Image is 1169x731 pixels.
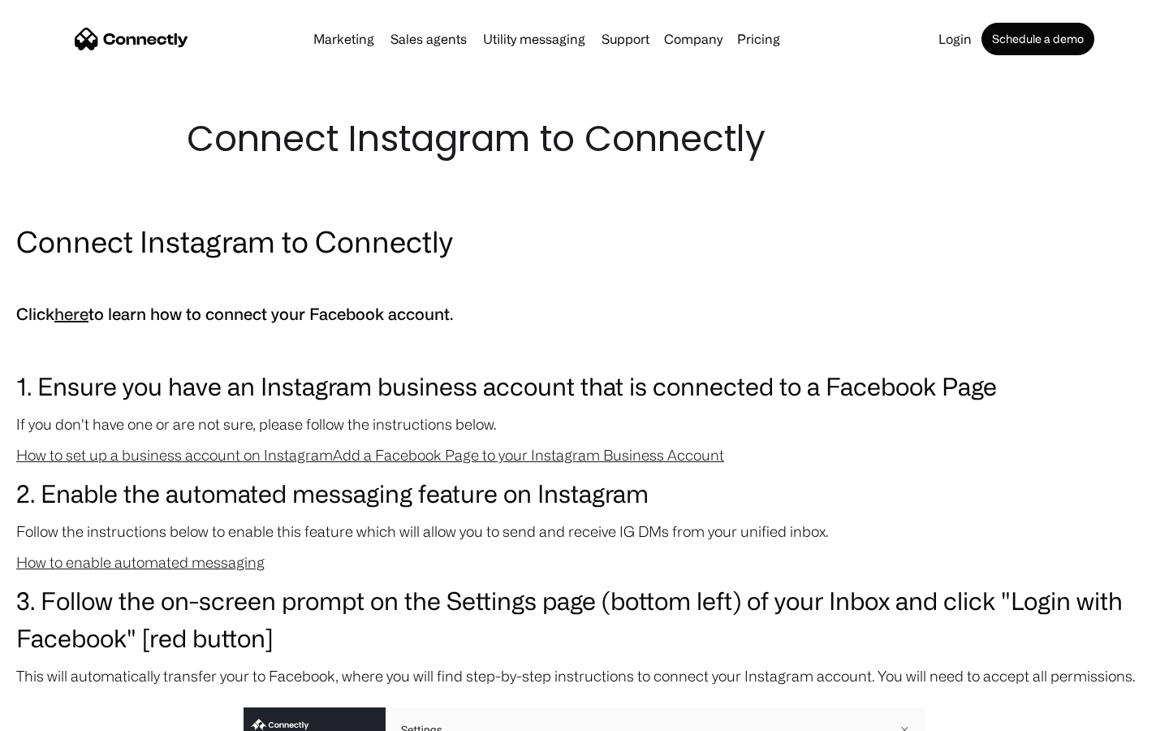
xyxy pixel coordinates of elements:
[54,305,88,323] a: here
[333,447,724,463] a: Add a Facebook Page to your Instagram Business Account
[16,474,1153,512] h3: 2. Enable the automated messaging feature on Instagram
[16,703,97,725] aside: Language selected: English
[731,32,787,45] a: Pricing
[16,270,1153,292] p: ‍
[981,23,1094,55] a: Schedule a demo
[16,447,333,463] a: How to set up a business account on Instagram
[16,221,1153,262] h2: Connect Instagram to Connectly
[595,32,656,45] a: Support
[16,554,265,570] a: How to enable automated messaging
[16,582,1153,656] h3: 3. Follow the on-screen prompt on the Settings page (bottom left) of your Inbox and click "Login ...
[187,114,982,164] h1: Connect Instagram to Connectly
[659,28,727,50] div: Company
[16,301,1153,328] h5: Click to learn how to connect your Facebook account.
[16,520,1153,543] p: Follow the instructions below to enable this feature which will allow you to send and receive IG ...
[384,32,473,45] a: Sales agents
[16,413,1153,435] p: If you don't have one or are not sure, please follow the instructions below.
[16,367,1153,404] h3: 1. Ensure you have an Instagram business account that is connected to a Facebook Page
[932,32,978,45] a: Login
[307,32,381,45] a: Marketing
[477,32,592,45] a: Utility messaging
[75,27,188,51] a: home
[664,28,723,50] div: Company
[16,664,1153,687] p: This will automatically transfer your to Facebook, where you will find step-by-step instructions ...
[32,703,97,725] ul: Language list
[16,336,1153,359] p: ‍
